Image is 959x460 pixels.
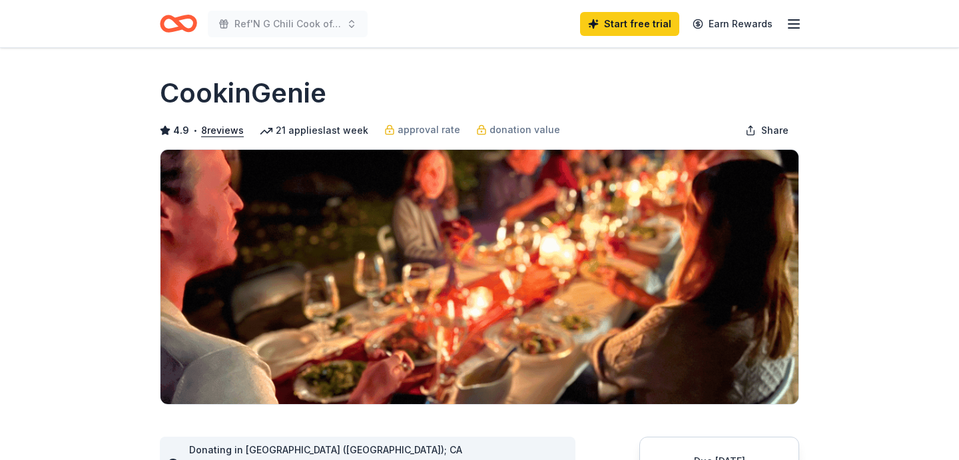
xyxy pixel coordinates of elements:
span: • [193,125,198,136]
a: donation value [476,122,560,138]
a: Home [160,8,197,39]
img: Image for CookinGenie [160,150,799,404]
button: 8reviews [201,122,244,138]
span: Share [761,122,789,138]
span: Ref'N G Chili Cook off and Silent Auction [234,16,341,32]
a: Earn Rewards [685,12,781,36]
span: 4.9 [173,122,189,138]
a: approval rate [384,122,460,138]
button: Share [735,117,799,144]
div: 21 applies last week [260,122,368,138]
span: donation value [489,122,560,138]
span: approval rate [398,122,460,138]
button: Ref'N G Chili Cook off and Silent Auction [208,11,368,37]
a: Start free trial [580,12,679,36]
h1: CookinGenie [160,75,326,112]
